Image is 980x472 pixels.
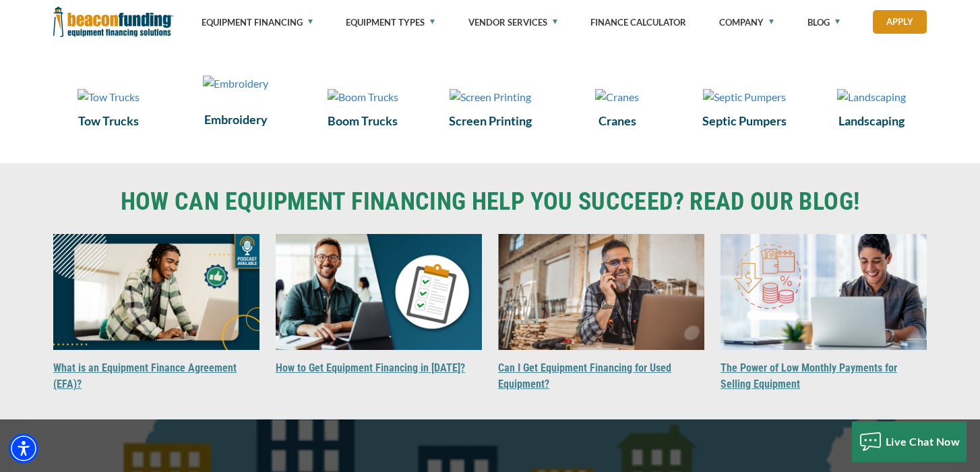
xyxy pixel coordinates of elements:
[816,112,927,129] a: Landscaping
[53,361,237,390] a: What is an Equipment Finance Agreement (EFA)?
[816,88,927,105] a: Landscaping
[276,234,482,350] img: How to Get Equipment Financing in 2025?
[53,190,927,214] a: HOW CAN EQUIPMENT FINANCING HELP YOU SUCCEED? READ OUR BLOG!
[78,89,140,105] img: Tow Trucks
[721,234,927,350] img: The Power of Low Monthly Payments for Selling Equipment
[873,10,927,34] a: Apply
[328,89,398,105] img: Boom Trucks
[435,112,546,129] a: Screen Printing
[450,89,531,105] img: Screen Printing
[53,88,164,105] a: Tow Trucks
[703,89,786,105] img: Septic Pumpers
[498,234,704,350] img: Can I Get Equipment Financing for Used Equipment?
[181,88,292,104] a: Embroidery
[852,421,967,462] button: Live Chat Now
[9,434,38,463] div: Accessibility Menu
[203,76,268,92] img: Embroidery
[689,88,800,105] a: Septic Pumpers
[886,435,960,448] span: Live Chat Now
[181,111,292,128] a: Embroidery
[307,88,419,105] a: Boom Trucks
[498,361,671,390] a: Can I Get Equipment Financing for Used Equipment?
[53,112,164,129] a: Tow Trucks
[276,361,465,374] a: How to Get Equipment Financing in [DATE]?
[435,88,546,105] a: Screen Printing
[837,89,906,105] img: Landscaping
[561,88,673,105] a: Cranes
[53,234,259,350] img: What is an Equipment Finance Agreement (EFA)?
[307,112,419,129] a: Boom Trucks
[595,89,639,105] img: Cranes
[721,361,897,390] a: The Power of Low Monthly Payments for Selling Equipment
[689,112,800,129] a: Septic Pumpers
[561,112,673,129] a: Cranes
